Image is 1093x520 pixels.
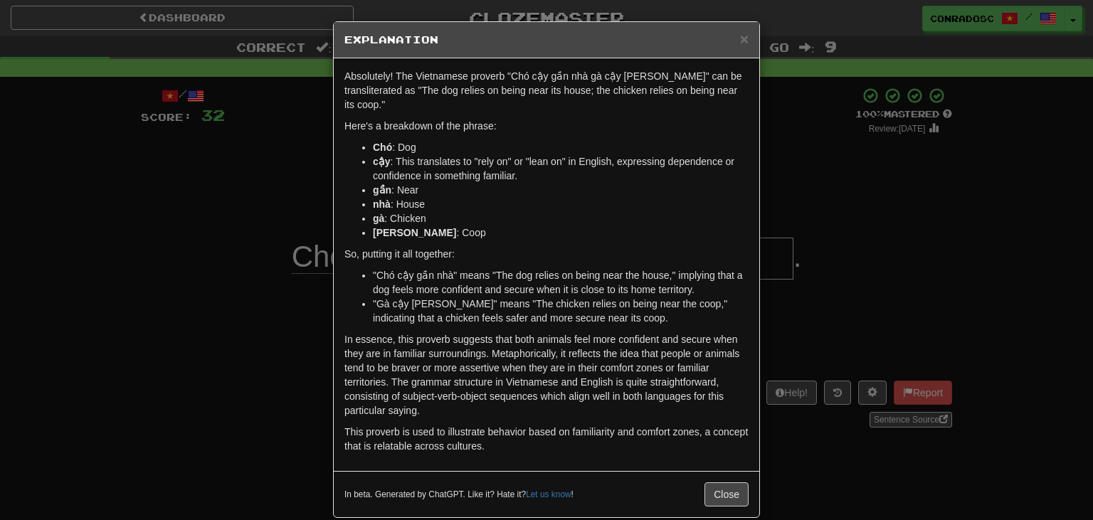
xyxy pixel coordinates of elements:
li: : Coop [373,225,749,240]
li: : Chicken [373,211,749,225]
strong: [PERSON_NAME] [373,227,456,238]
li: : This translates to "rely on" or "lean on" in English, expressing dependence or confidence in so... [373,154,749,183]
strong: gà [373,213,384,224]
li: : Dog [373,140,749,154]
p: In essence, this proverb suggests that both animals feel more confident and secure when they are ... [344,332,749,418]
strong: gần [373,184,391,196]
p: So, putting it all together: [344,247,749,261]
strong: Chó [373,142,392,153]
a: Let us know [526,489,571,499]
span: × [740,31,749,47]
h5: Explanation [344,33,749,47]
li: "Chó cậy gần nhà" means "The dog relies on being near the house," implying that a dog feels more ... [373,268,749,297]
p: Here's a breakdown of the phrase: [344,119,749,133]
strong: cậy [373,156,391,167]
li: : House [373,197,749,211]
small: In beta. Generated by ChatGPT. Like it? Hate it? ! [344,489,574,501]
strong: nhà [373,198,391,210]
li: : Near [373,183,749,197]
button: Close [740,31,749,46]
li: "Gà cậy [PERSON_NAME]" means "The chicken relies on being near the coop," indicating that a chick... [373,297,749,325]
p: Absolutely! The Vietnamese proverb "Chó cậy gần nhà gà cậy [PERSON_NAME]" can be transliterated a... [344,69,749,112]
button: Close [704,482,749,506]
p: This proverb is used to illustrate behavior based on familiarity and comfort zones, a concept tha... [344,425,749,453]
